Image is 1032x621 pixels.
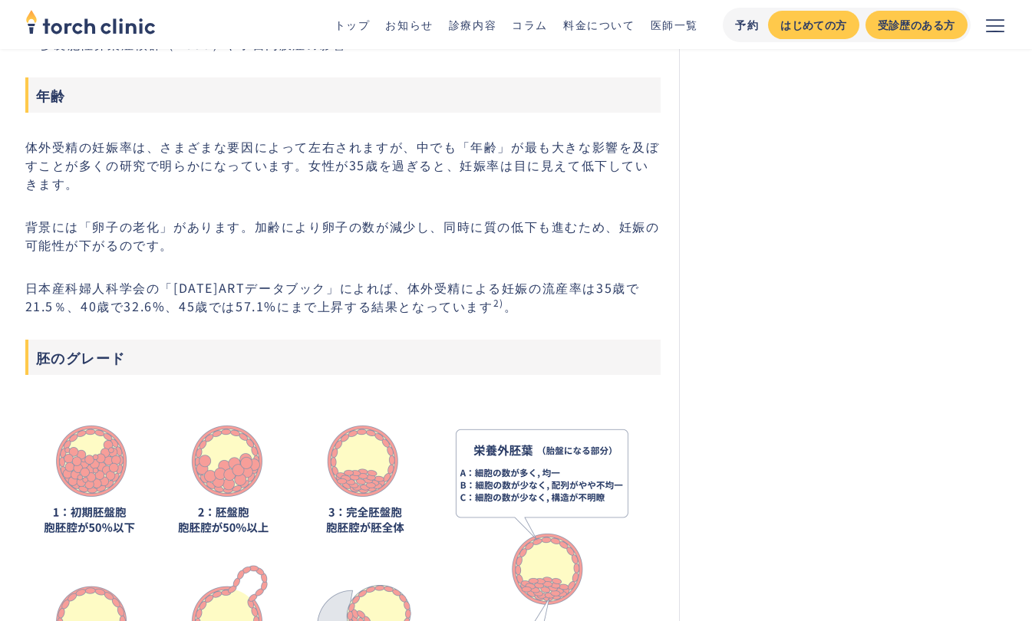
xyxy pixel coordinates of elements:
[335,17,371,32] a: トップ
[25,137,661,192] p: 体外受精の妊娠率は、さまざまな要因によって左右されますが、中でも「年齢」が最も大きな影響を及ぼすことが多くの研究で明らかになっています。女性が35歳を過ぎると、妊娠率は目に見えて低下していきます。
[25,5,156,38] img: torch clinic
[493,296,504,309] sup: 2)
[25,340,661,375] h3: 胚のグレード
[25,278,661,315] p: 日本産科婦人科学会の「[DATE]ARTデータブック」によれば、体外受精による妊娠の流産率は35歳で21.5％、40歳で32.6%、45歳では57.1%にまで上昇する結果となっています 。
[878,17,955,33] div: 受診歴のある方
[385,17,433,32] a: お知らせ
[563,17,635,32] a: 料金について
[25,217,661,254] p: 背景には「卵子の老化」があります。加齢により卵子の数が減少し、同時に質の低下も進むため、妊娠の可能性が下がるのです。
[865,11,968,39] a: 受診歴のある方
[780,17,846,33] div: はじめての方
[512,17,548,32] a: コラム
[25,11,156,38] a: home
[651,17,698,32] a: 医師一覧
[25,77,661,113] h3: 年齢
[449,17,496,32] a: 診療内容
[735,17,759,33] div: 予約
[768,11,859,39] a: はじめての方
